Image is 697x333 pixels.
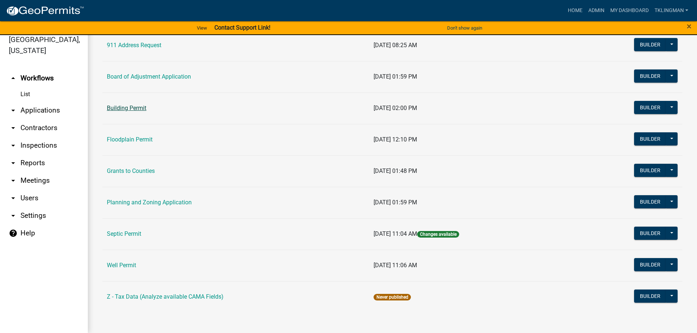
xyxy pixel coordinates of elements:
[107,293,224,300] a: Z - Tax Data (Analyze available CAMA Fields)
[417,231,459,238] span: Changes available
[374,167,417,174] span: [DATE] 01:48 PM
[9,141,18,150] i: arrow_drop_down
[374,42,417,49] span: [DATE] 08:25 AM
[607,4,652,18] a: My Dashboard
[687,21,692,31] span: ×
[374,294,411,300] span: Never published
[634,101,666,114] button: Builder
[9,124,18,132] i: arrow_drop_down
[194,22,210,34] a: View
[107,199,192,206] a: Planning and Zoning Application
[107,136,153,143] a: Floodplain Permit
[444,22,485,34] button: Don't show again
[652,4,691,18] a: tklingman
[107,167,155,174] a: Grants to Counties
[107,42,161,49] a: 911 Address Request
[634,38,666,51] button: Builder
[107,230,141,237] a: Septic Permit
[687,22,692,31] button: Close
[374,262,417,269] span: [DATE] 11:06 AM
[565,4,585,18] a: Home
[107,262,136,269] a: Well Permit
[9,74,18,83] i: arrow_drop_up
[374,230,417,237] span: [DATE] 11:04 AM
[585,4,607,18] a: Admin
[107,105,146,111] a: Building Permit
[9,211,18,220] i: arrow_drop_down
[374,105,417,111] span: [DATE] 02:00 PM
[634,258,666,271] button: Builder
[634,195,666,208] button: Builder
[374,136,417,143] span: [DATE] 12:10 PM
[374,199,417,206] span: [DATE] 01:59 PM
[634,69,666,83] button: Builder
[9,194,18,203] i: arrow_drop_down
[9,159,18,167] i: arrow_drop_down
[374,73,417,80] span: [DATE] 01:59 PM
[634,132,666,145] button: Builder
[107,73,191,80] a: Board of Adjustment Application
[634,164,666,177] button: Builder
[9,106,18,115] i: arrow_drop_down
[214,24,270,31] strong: Contact Support Link!
[634,227,666,240] button: Builder
[9,176,18,185] i: arrow_drop_down
[634,290,666,303] button: Builder
[9,229,18,238] i: help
